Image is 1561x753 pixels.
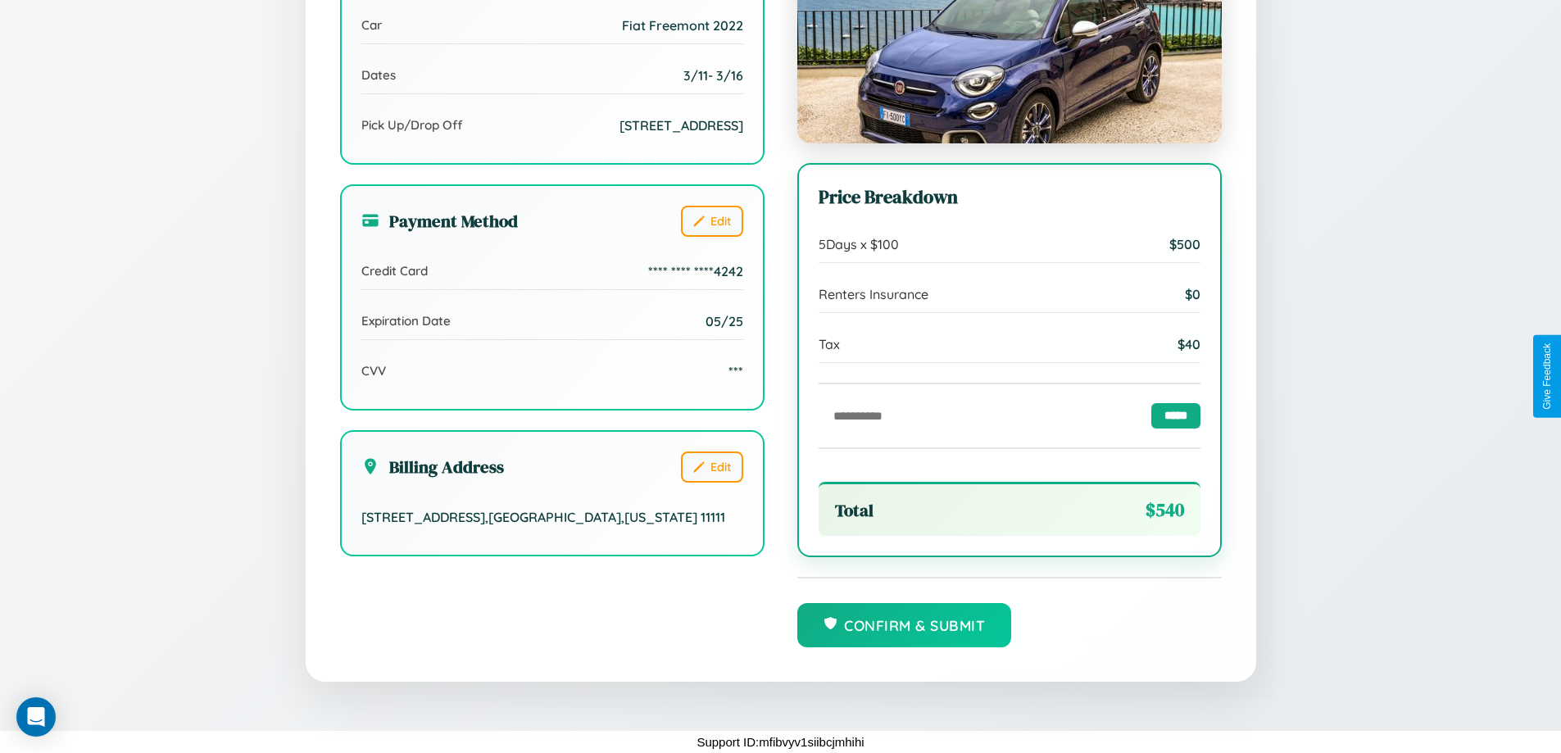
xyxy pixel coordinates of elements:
span: $ 0 [1185,286,1200,302]
span: Credit Card [361,263,428,279]
span: Expiration Date [361,313,451,329]
span: $ 540 [1146,497,1184,523]
span: Fiat Freemont 2022 [622,17,743,34]
span: Renters Insurance [819,286,928,302]
h3: Price Breakdown [819,184,1200,210]
button: Edit [681,451,743,483]
p: Support ID: mfibvyv1siibcjmhihi [697,731,864,753]
span: Total [835,498,874,522]
button: Edit [681,206,743,237]
span: Car [361,17,382,33]
span: $ 40 [1178,336,1200,352]
h3: Billing Address [361,455,504,479]
span: 3 / 11 - 3 / 16 [683,67,743,84]
span: Pick Up/Drop Off [361,117,463,133]
span: 5 Days x $ 100 [819,236,899,252]
h3: Payment Method [361,209,518,233]
button: Confirm & Submit [797,603,1012,647]
span: Tax [819,336,840,352]
span: Dates [361,67,396,83]
span: [STREET_ADDRESS] [619,117,743,134]
span: [STREET_ADDRESS] , [GEOGRAPHIC_DATA] , [US_STATE] 11111 [361,509,725,525]
span: CVV [361,363,386,379]
span: 05/25 [706,313,743,329]
div: Give Feedback [1541,343,1553,410]
span: $ 500 [1169,236,1200,252]
div: Open Intercom Messenger [16,697,56,737]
